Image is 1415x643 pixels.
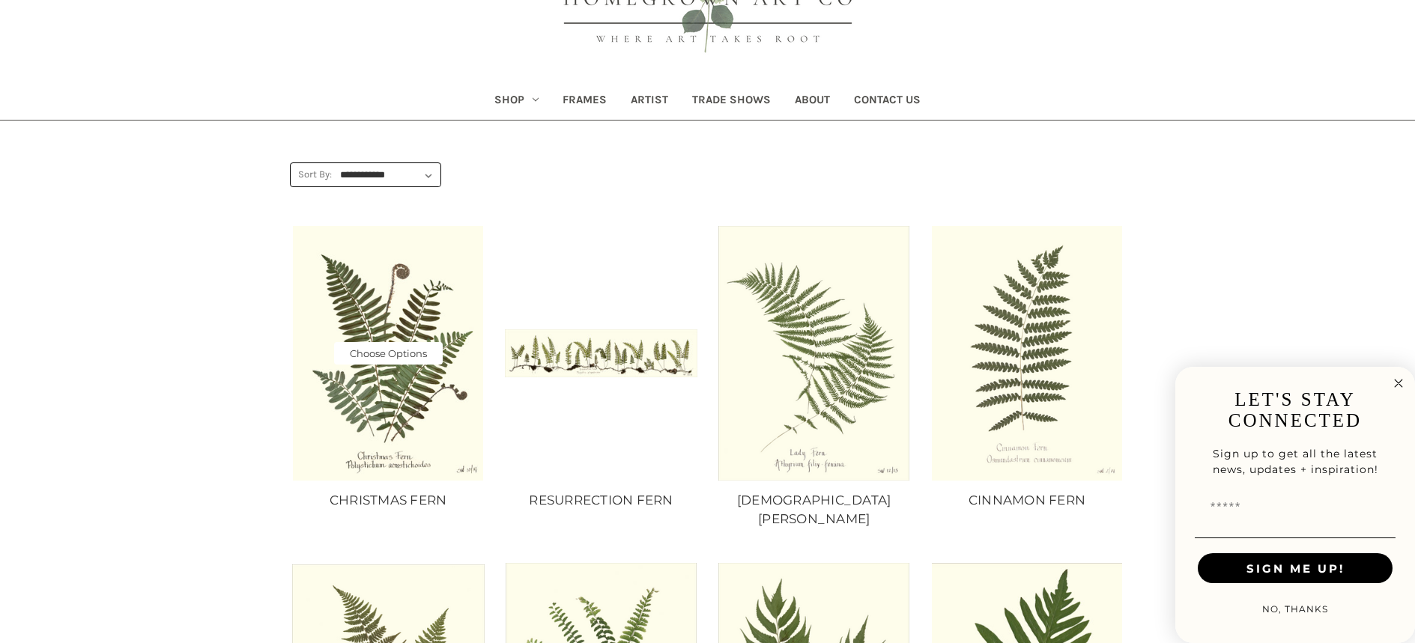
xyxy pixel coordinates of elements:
[482,83,551,120] a: Shop
[1195,537,1396,538] img: undelrine
[292,226,485,480] a: CHRISTMAS FERN, Price range from $10.00 to $235.00
[718,226,910,480] a: LADY FERN, Price range from $10.00 to $235.00
[503,491,700,511] a: RESURRECTION FERN, Price range from $41.00 to $180.00
[928,491,1125,511] a: CINNAMON FERN, Price range from $10.00 to $235.00
[1175,367,1415,643] div: FLYOUT Form
[1255,594,1336,624] button: NO, THANKS
[505,226,697,480] a: RESURRECTION FERN, Price range from $41.00 to $180.00
[715,491,912,529] a: LADY FERN, Price range from $10.00 to $235.00
[619,83,680,120] a: Artist
[718,226,910,480] img: Unframed
[1390,374,1408,392] button: Close dialog
[1198,553,1393,583] button: SIGN ME UP!
[930,226,1123,480] img: Unframed
[930,226,1123,480] a: CINNAMON FERN, Price range from $10.00 to $235.00
[680,83,783,120] a: Trade Shows
[505,329,697,377] img: Unframed
[1228,389,1362,430] span: LET'S STAY CONNECTED
[842,83,933,120] a: Contact Us
[783,83,842,120] a: About
[551,83,619,120] a: Frames
[1213,447,1378,476] span: Sign up to get all the latest news, updates + inspiration!
[290,491,487,511] a: CHRISTMAS FERN, Price range from $10.00 to $235.00
[291,163,333,186] label: Sort By:
[292,226,485,480] img: Unframed
[1198,493,1393,522] input: Email
[334,342,443,365] a: Choose Options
